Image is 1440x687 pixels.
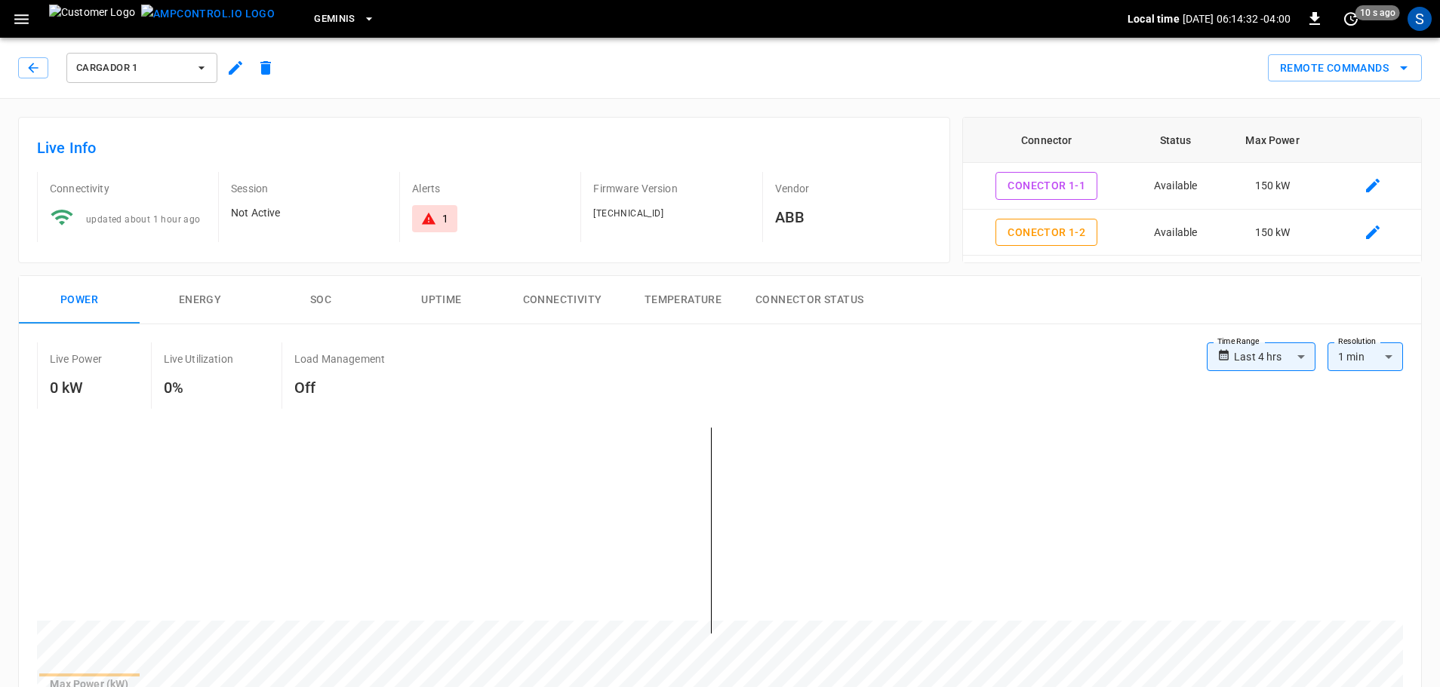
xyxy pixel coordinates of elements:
h6: 0% [164,376,233,400]
button: Conector 1-2 [995,219,1097,247]
button: SOC [260,276,381,324]
button: Connector Status [743,276,875,324]
h6: Off [294,376,385,400]
p: Load Management [294,351,385,367]
span: Cargador 1 [76,60,188,77]
button: Remote Commands [1268,54,1422,82]
button: Connectivity [502,276,623,324]
td: Available [1131,210,1220,256]
div: 1 min [1328,342,1403,371]
h6: ABB [775,205,931,229]
p: Alerts [412,181,568,196]
div: 1 [442,211,448,226]
p: Session [231,181,387,196]
div: remote commands options [1268,54,1422,82]
td: 150 kW [1220,210,1325,256]
button: Cargador 1 [66,53,217,83]
button: Energy [140,276,260,324]
p: Vendor [775,181,931,196]
button: set refresh interval [1339,7,1363,31]
h6: 0 kW [50,376,103,400]
p: Live Power [50,351,103,367]
span: 10 s ago [1355,5,1400,20]
img: Customer Logo [49,5,135,33]
div: Last 4 hrs [1234,342,1315,371]
td: 150 kW [1220,256,1325,302]
th: Max Power [1220,118,1325,163]
span: Geminis [314,11,355,28]
label: Resolution [1338,336,1376,348]
button: Temperature [623,276,743,324]
td: Available [1131,163,1220,210]
span: [TECHNICAL_ID] [593,208,663,219]
p: Not Active [231,205,387,220]
p: Firmware Version [593,181,749,196]
p: Local time [1128,11,1180,26]
button: Conector 1-1 [995,172,1097,200]
th: Connector [963,118,1131,163]
td: Available [1131,256,1220,302]
td: 150 kW [1220,163,1325,210]
div: profile-icon [1408,7,1432,31]
button: Uptime [381,276,502,324]
span: updated about 1 hour ago [86,214,201,225]
button: Geminis [308,5,381,34]
img: ampcontrol.io logo [141,5,275,23]
p: Connectivity [50,181,206,196]
p: Live Utilization [164,351,233,367]
th: Status [1131,118,1220,163]
p: [DATE] 06:14:32 -04:00 [1183,11,1291,26]
table: connector table [963,118,1421,348]
label: Time Range [1217,336,1260,348]
h6: Live Info [37,136,931,160]
button: Power [19,276,140,324]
